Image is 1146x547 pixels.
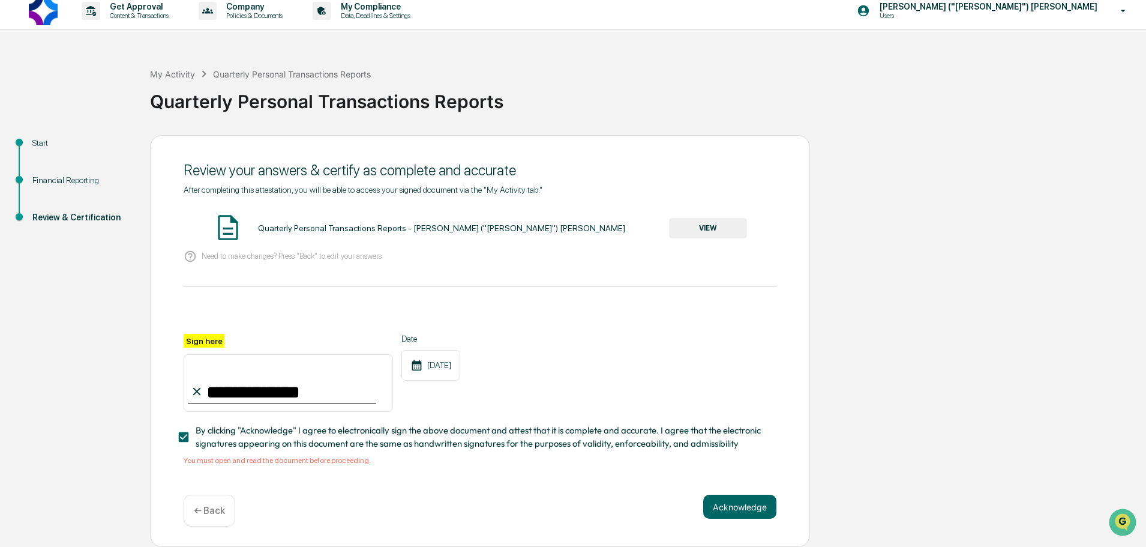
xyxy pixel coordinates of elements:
span: After completing this attestation, you will be able to access your signed document via the "My Ac... [184,185,542,195]
button: VIEW [669,218,747,238]
a: 🖐️Preclearance [7,147,82,168]
label: Sign here [184,334,224,348]
div: Financial Reporting [32,174,131,187]
div: Start [32,137,131,150]
div: 🗄️ [87,153,97,162]
div: Quarterly Personal Transactions Reports [150,81,1140,112]
div: Quarterly Personal Transactions Reports - [PERSON_NAME] ("[PERSON_NAME]") [PERSON_NAME] [258,223,625,233]
p: Policies & Documents [217,11,289,20]
p: My Compliance [331,2,416,11]
span: By clicking "Acknowledge" I agree to electronically sign the above document and attest that it is... [196,424,767,451]
p: ← Back [194,505,225,516]
span: Attestations [99,151,149,163]
a: Powered byPylon [85,203,145,213]
div: [DATE] [401,350,460,381]
button: Acknowledge [703,495,776,519]
iframe: Open customer support [1108,507,1140,540]
p: How can we help? [12,25,218,44]
div: We're available if you need us! [41,104,152,113]
div: You must open and read the document before proceeding. [184,456,776,465]
p: Data, Deadlines & Settings [331,11,416,20]
div: Review your answers & certify as complete and accurate [184,162,776,179]
p: Company [217,2,289,11]
div: 🔎 [12,175,22,185]
span: Preclearance [24,151,77,163]
p: Users [870,11,988,20]
p: Need to make changes? Press "Back" to edit your answers [202,252,382,261]
p: Get Approval [100,2,175,11]
p: Content & Transactions [100,11,175,20]
label: Date [401,334,460,343]
div: Review & Certification [32,211,131,224]
span: Pylon [119,204,145,213]
div: Quarterly Personal Transactions Reports [213,69,371,79]
a: 🔎Data Lookup [7,169,80,191]
img: 1746055101610-c473b297-6a78-478c-a979-82029cc54cd1 [12,92,34,113]
p: [PERSON_NAME] ("[PERSON_NAME]") [PERSON_NAME] [870,2,1103,11]
img: Document Icon [213,213,243,243]
button: Start new chat [204,95,218,110]
div: My Activity [150,69,195,79]
span: Data Lookup [24,174,76,186]
div: 🖐️ [12,153,22,162]
div: Start new chat [41,92,197,104]
a: 🗄️Attestations [82,147,154,168]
